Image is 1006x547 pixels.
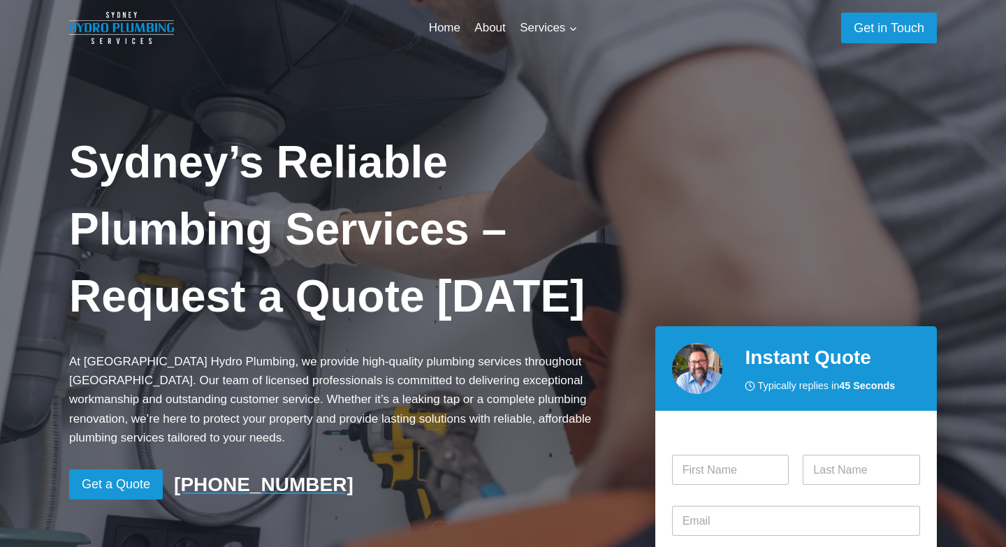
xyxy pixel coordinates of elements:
strong: 45 Seconds [839,380,895,391]
a: Get in Touch [841,13,937,43]
p: At [GEOGRAPHIC_DATA] Hydro Plumbing, we provide high-quality plumbing services throughout [GEOGRA... [69,352,633,447]
img: Sydney Hydro Plumbing Logo [69,12,174,44]
span: Typically replies in [757,378,895,394]
input: Last Name [803,455,920,485]
nav: Primary Navigation [421,11,584,45]
h2: Instant Quote [745,343,920,372]
a: Home [421,11,467,45]
span: Services [520,18,577,37]
input: First Name [672,455,789,485]
a: About [467,11,513,45]
a: [PHONE_NUMBER] [174,470,353,499]
h1: Sydney’s Reliable Plumbing Services – Request a Quote [DATE] [69,129,633,330]
span: Get a Quote [82,474,150,495]
a: Services [513,11,585,45]
a: Get a Quote [69,469,163,499]
input: Email [672,506,920,536]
